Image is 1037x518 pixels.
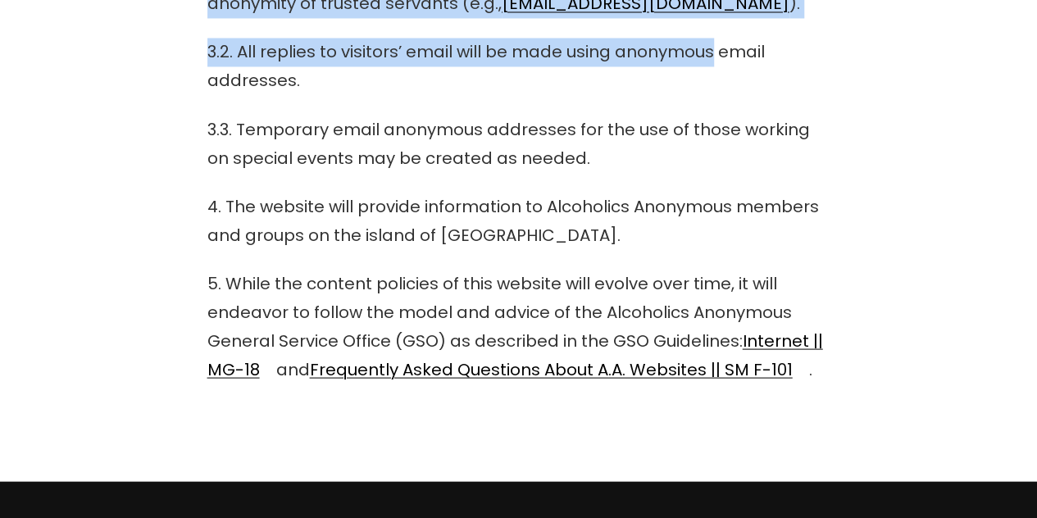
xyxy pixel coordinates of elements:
[207,38,830,95] p: 3.2. All replies to visitors’ email will be made using anonymous email addresses.
[207,269,830,384] p: 5. While the content policies of this website will evolve over time, it will endeavor to follow t...
[207,115,830,172] p: 3.3. Temporary email anonymous addresses for the use of those working on special events may be cr...
[207,192,830,249] p: 4. The website will provide information to Alcoholics Anonymous members and groups on the island ...
[310,357,793,380] a: Frequently Asked Questions About A.A. Websites || SM F-101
